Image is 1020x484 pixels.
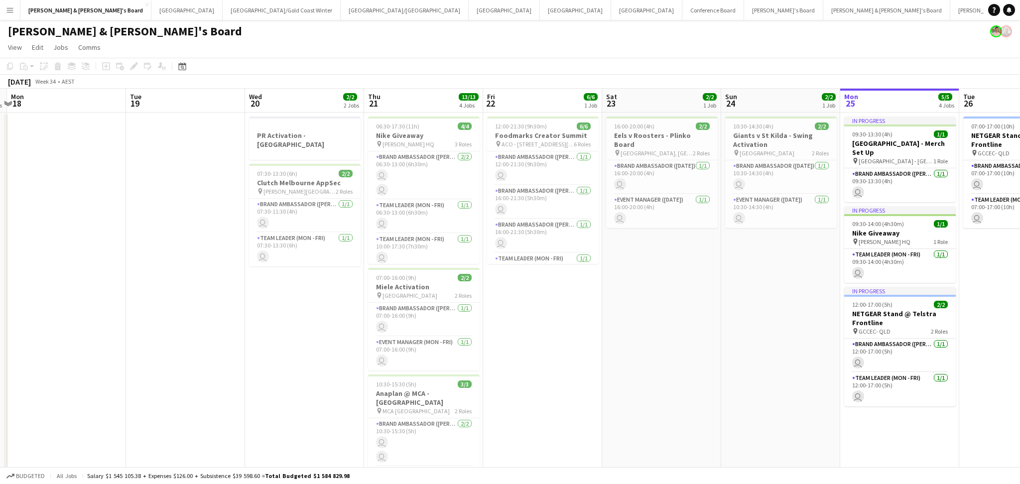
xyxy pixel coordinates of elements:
div: Salary $1 545 105.38 + Expenses $126.00 + Subsistence $39 598.60 = [87,472,350,480]
button: Conference Board [682,0,744,20]
button: [GEOGRAPHIC_DATA] [469,0,540,20]
span: Budgeted [16,473,45,480]
span: Total Budgeted $1 584 829.98 [265,472,350,480]
span: All jobs [55,472,79,480]
button: Budgeted [5,471,46,482]
button: [GEOGRAPHIC_DATA]/[GEOGRAPHIC_DATA] [341,0,469,20]
button: [PERSON_NAME] & [PERSON_NAME]'s Board [20,0,151,20]
button: [PERSON_NAME] & [PERSON_NAME]'s Board [823,0,950,20]
button: [GEOGRAPHIC_DATA] [611,0,682,20]
button: [PERSON_NAME]'s Board [744,0,823,20]
button: [GEOGRAPHIC_DATA] [151,0,223,20]
app-user-avatar: Neil Burton [1000,25,1012,37]
app-user-avatar: Arrence Torres [990,25,1002,37]
button: [GEOGRAPHIC_DATA] [540,0,611,20]
button: [GEOGRAPHIC_DATA]/Gold Coast Winter [223,0,341,20]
